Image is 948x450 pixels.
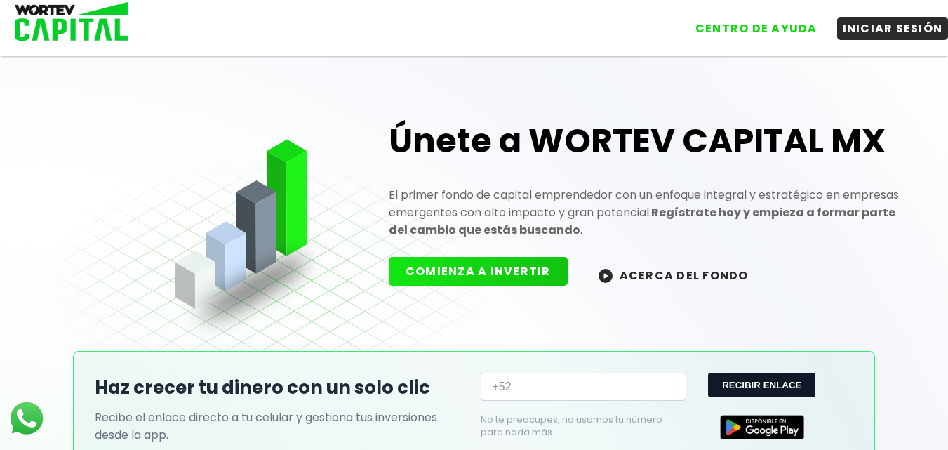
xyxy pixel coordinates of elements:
[389,186,901,239] p: El primer fondo de capital emprendedor con un enfoque integral y estratégico en empresas emergent...
[582,260,766,290] button: ACERCA DEL FONDO
[389,266,582,282] a: COMIENZA A INVERTIR
[708,373,815,397] button: RECIBIR ENLACE
[7,399,46,438] img: logos_whatsapp-icon.242b2217.svg
[690,17,823,40] button: CENTRO DE AYUDA
[95,374,467,402] h2: Haz crecer tu dinero con un solo clic
[720,415,804,439] img: Google Play
[389,204,895,238] strong: Regístrate hoy y empieza a formar parte del cambio que estás buscando
[95,409,467,444] p: Recibe el enlace directo a tu celular y gestiona tus inversiones desde la app.
[599,269,613,283] img: wortev-capital-acerca-del-fondo
[389,257,568,286] button: COMIENZA A INVERTIR
[389,119,901,164] h1: Únete a WORTEV CAPITAL MX
[481,413,663,439] p: No te preocupes, no usamos tu número para nada más.
[676,6,823,40] a: CENTRO DE AYUDA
